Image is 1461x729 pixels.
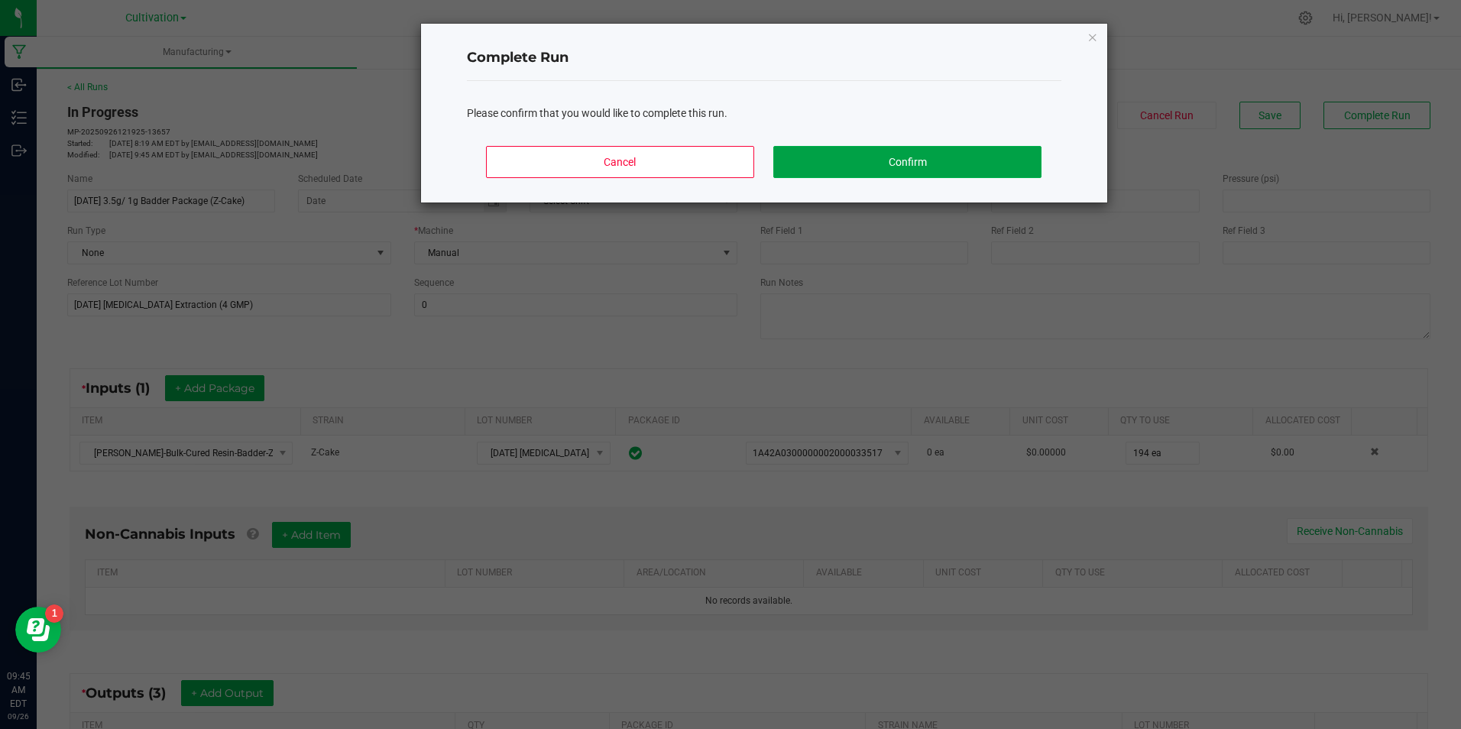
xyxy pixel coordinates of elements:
[45,604,63,623] iframe: Resource center unread badge
[467,48,1061,68] h4: Complete Run
[467,105,1061,122] div: Please confirm that you would like to complete this run.
[1087,28,1098,46] button: Close
[773,146,1041,178] button: Confirm
[15,607,61,653] iframe: Resource center
[486,146,753,178] button: Cancel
